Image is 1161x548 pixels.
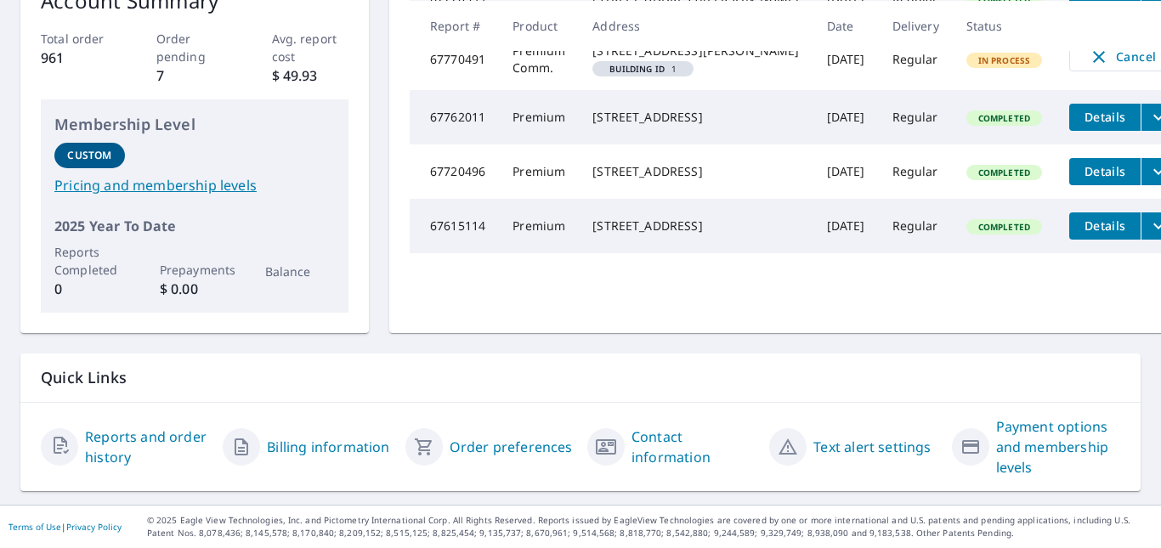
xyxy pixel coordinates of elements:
[813,437,931,457] a: Text alert settings
[599,65,687,73] span: 1
[272,30,349,65] p: Avg. report cost
[8,521,61,533] a: Terms of Use
[499,29,579,90] td: Premium Comm.
[450,437,573,457] a: Order preferences
[267,437,389,457] a: Billing information
[1087,47,1158,67] span: Cancel
[66,521,122,533] a: Privacy Policy
[410,29,499,90] td: 67770491
[996,416,1120,477] a: Payment options and membership levels
[410,144,499,199] td: 67720496
[410,90,499,144] td: 67762011
[879,90,953,144] td: Regular
[968,167,1040,178] span: Completed
[272,65,349,86] p: $ 49.93
[968,221,1040,233] span: Completed
[879,199,953,253] td: Regular
[968,112,1040,124] span: Completed
[160,261,230,279] p: Prepayments
[499,144,579,199] td: Premium
[1069,158,1141,185] button: detailsBtn-67720496
[54,279,125,299] p: 0
[67,148,111,163] p: Custom
[85,427,209,467] a: Reports and order history
[592,109,799,126] div: [STREET_ADDRESS]
[54,113,335,136] p: Membership Level
[813,199,879,253] td: [DATE]
[592,42,799,59] div: [STREET_ADDRESS][PERSON_NAME]
[879,144,953,199] td: Regular
[54,175,335,195] a: Pricing and membership levels
[631,427,756,467] a: Contact information
[499,199,579,253] td: Premium
[8,522,122,532] p: |
[160,279,230,299] p: $ 0.00
[41,367,1120,388] p: Quick Links
[1079,109,1130,125] span: Details
[54,243,125,279] p: Reports Completed
[410,199,499,253] td: 67615114
[1079,163,1130,179] span: Details
[499,90,579,144] td: Premium
[54,216,335,236] p: 2025 Year To Date
[1069,212,1141,240] button: detailsBtn-67615114
[41,30,118,48] p: Total order
[592,218,799,234] div: [STREET_ADDRESS]
[609,65,665,73] em: Building ID
[879,29,953,90] td: Regular
[968,54,1041,66] span: In Process
[1069,104,1141,131] button: detailsBtn-67762011
[41,48,118,68] p: 961
[813,29,879,90] td: [DATE]
[156,30,234,65] p: Order pending
[1079,218,1130,234] span: Details
[592,163,799,180] div: [STREET_ADDRESS]
[265,263,336,280] p: Balance
[813,90,879,144] td: [DATE]
[147,514,1153,540] p: © 2025 Eagle View Technologies, Inc. and Pictometry International Corp. All Rights Reserved. Repo...
[156,65,234,86] p: 7
[813,144,879,199] td: [DATE]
